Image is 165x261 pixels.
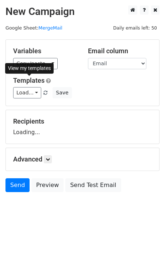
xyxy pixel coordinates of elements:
[13,117,152,125] h5: Recipients
[13,117,152,136] div: Loading...
[111,24,160,32] span: Daily emails left: 50
[13,58,58,69] a: Copy/paste...
[5,5,160,18] h2: New Campaign
[5,25,62,31] small: Google Sheet:
[88,47,152,55] h5: Email column
[13,47,77,55] h5: Variables
[53,87,72,98] button: Save
[13,87,41,98] a: Load...
[5,63,54,74] div: View my templates
[5,178,30,192] a: Send
[111,25,160,31] a: Daily emails left: 50
[13,155,152,163] h5: Advanced
[13,77,45,84] a: Templates
[31,178,64,192] a: Preview
[38,25,62,31] a: MergeMail
[65,178,121,192] a: Send Test Email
